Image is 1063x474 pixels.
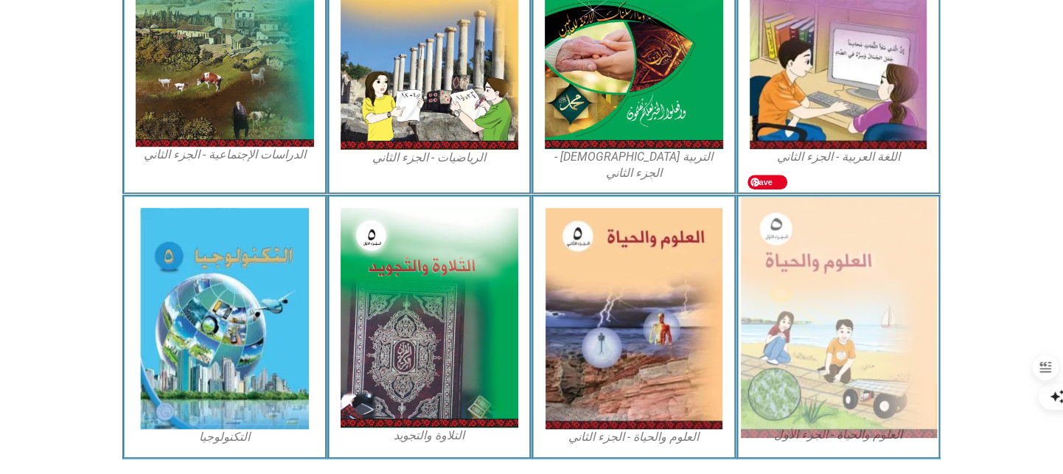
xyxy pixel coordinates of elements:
figcaption: الدراسات الإجتماعية - الجزء الثاني [136,147,314,163]
figcaption: التربية [DEMOGRAPHIC_DATA] - الجزء الثاني [545,149,723,182]
figcaption: الرياضيات - الجزء الثاني [341,150,519,166]
figcaption: العلوم والحياة - الجزء الثاني [545,429,723,445]
figcaption: اللغة العربية - الجزء الثاني [750,149,928,165]
figcaption: التكنولوجيا [136,429,314,445]
figcaption: التلاوة والتجويد [341,428,519,444]
span: Save [747,175,787,189]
